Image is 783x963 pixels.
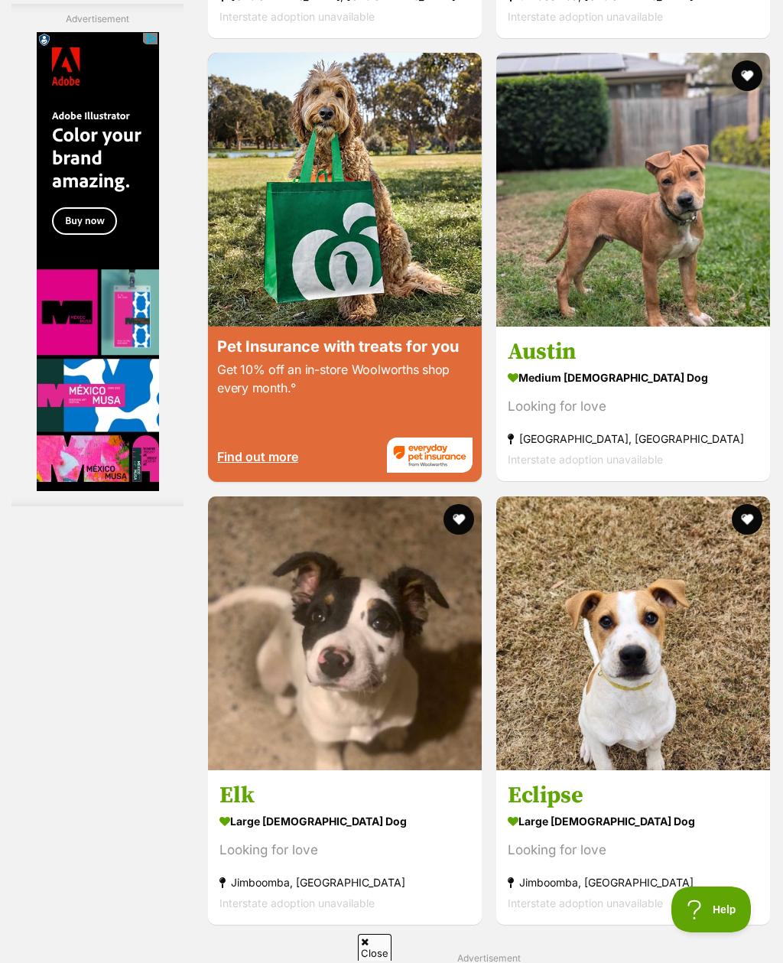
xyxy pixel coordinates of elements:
[508,367,759,389] strong: medium [DEMOGRAPHIC_DATA] Dog
[219,781,470,810] h3: Elk
[496,496,770,770] img: Eclipse - Bull Arab Dog
[2,2,14,14] img: consumer-privacy-logo.png
[11,4,184,506] div: Advertisement
[508,454,663,467] span: Interstate adoption unavailable
[208,769,482,925] a: Elk large [DEMOGRAPHIC_DATA] Dog Looking for love Jimboomba, [GEOGRAPHIC_DATA] Interstate adoptio...
[37,32,159,491] iframe: Advertisement
[208,496,482,770] img: Elk - Bull Arab Dog
[508,429,759,450] strong: [GEOGRAPHIC_DATA], [GEOGRAPHIC_DATA]
[508,896,663,909] span: Interstate adoption unavailable
[219,840,470,861] div: Looking for love
[508,840,759,861] div: Looking for love
[732,504,762,535] button: favourite
[508,810,759,832] strong: large [DEMOGRAPHIC_DATA] Dog
[508,872,759,893] strong: Jimboomba, [GEOGRAPHIC_DATA]
[671,887,752,932] iframe: Help Scout Beacon - Open
[496,327,770,482] a: Austin medium [DEMOGRAPHIC_DATA] Dog Looking for love [GEOGRAPHIC_DATA], [GEOGRAPHIC_DATA] Inters...
[508,397,759,418] div: Looking for love
[496,53,770,327] img: Austin - Staffordshire Bull Terrier Dog
[219,10,375,23] span: Interstate adoption unavailable
[508,338,759,367] h3: Austin
[443,504,474,535] button: favourite
[219,896,375,909] span: Interstate adoption unavailable
[219,810,470,832] strong: large [DEMOGRAPHIC_DATA] Dog
[496,769,770,925] a: Eclipse large [DEMOGRAPHIC_DATA] Dog Looking for love Jimboomba, [GEOGRAPHIC_DATA] Interstate ado...
[508,10,663,23] span: Interstate adoption unavailable
[358,934,391,961] span: Close
[219,872,470,893] strong: Jimboomba, [GEOGRAPHIC_DATA]
[732,60,762,91] button: favourite
[508,781,759,810] h3: Eclipse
